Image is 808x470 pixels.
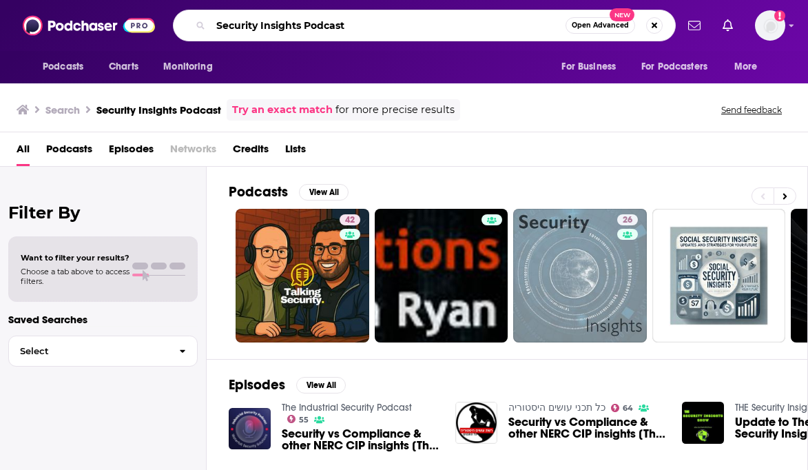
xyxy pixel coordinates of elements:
span: 26 [623,214,632,227]
button: Send feedback [717,104,786,116]
button: Select [8,336,198,367]
a: כל תכני עושים היסטוריה [508,402,605,413]
a: Podcasts [46,138,92,166]
span: 64 [623,405,633,411]
button: open menu [154,54,230,80]
a: PodcastsView All [229,183,349,201]
span: New [610,8,634,21]
a: All [17,138,30,166]
a: Security vs Compliance & other NERC CIP insights [The Industrial Security Podcast] [282,428,439,451]
svg: Add a profile image [774,10,785,21]
span: Networks [170,138,216,166]
img: User Profile [755,10,785,41]
a: 55 [287,415,309,423]
button: open menu [632,54,727,80]
a: 42 [236,209,369,343]
button: View All [299,184,349,201]
a: Try an exact match [232,102,333,118]
img: Update to The Microsoft Security Insights Show Apple Podcast Feed [682,402,724,444]
h2: Episodes [229,376,285,394]
button: Show profile menu [755,10,785,41]
span: for more precise results [335,102,455,118]
span: 55 [299,417,309,423]
button: open menu [33,54,101,80]
span: Logged in as HWrepandcomms [755,10,785,41]
h2: Podcasts [229,183,288,201]
a: Credits [233,138,269,166]
span: 42 [345,214,355,227]
button: open menu [552,54,633,80]
a: Lists [285,138,306,166]
a: 42 [340,214,360,225]
a: EpisodesView All [229,376,346,394]
div: Search podcasts, credits, & more... [173,10,676,41]
button: open menu [725,54,775,80]
h3: Security Insights Podcast [96,103,221,116]
a: Show notifications dropdown [683,14,706,37]
img: Security vs Compliance & other NERC CIP insights [The Industrial Security Podcast] [455,402,497,444]
button: View All [296,377,346,394]
a: 64 [611,404,634,412]
a: Charts [100,54,147,80]
span: Open Advanced [572,22,629,29]
h3: Search [45,103,80,116]
span: Podcasts [43,57,83,76]
h2: Filter By [8,203,198,223]
span: For Podcasters [641,57,707,76]
span: Choose a tab above to access filters. [21,267,130,286]
a: 26 [513,209,647,343]
span: Charts [109,57,138,76]
p: Saved Searches [8,313,198,326]
button: Open AdvancedNew [566,17,635,34]
span: Monitoring [163,57,212,76]
span: Want to filter your results? [21,253,130,263]
a: Security vs Compliance & other NERC CIP insights [The Industrial Security Podcast] [508,416,665,440]
input: Search podcasts, credits, & more... [211,14,566,37]
img: Podchaser - Follow, Share and Rate Podcasts [23,12,155,39]
span: More [734,57,758,76]
span: For Business [561,57,616,76]
img: Security vs Compliance & other NERC CIP insights [The Industrial Security Podcast] [229,408,271,450]
a: 26 [617,214,638,225]
a: Show notifications dropdown [717,14,738,37]
a: Episodes [109,138,154,166]
span: Select [9,347,168,356]
a: The Industrial Security Podcast [282,402,412,413]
